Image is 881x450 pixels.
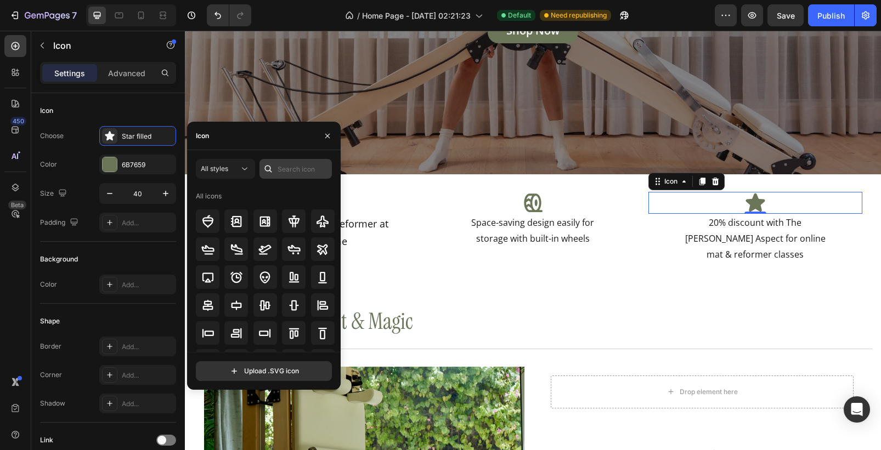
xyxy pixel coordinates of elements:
[9,275,687,306] h2: Movement, Mindset & Magic
[777,11,795,20] span: Save
[491,183,650,232] div: Rich Text Editor. Editing area: main
[54,67,85,79] p: Settings
[357,414,677,441] h2: The Solo Flow Foldable Reformer Bed
[47,183,205,221] div: Rich Text Editor. Editing area: main
[767,4,804,26] button: Save
[495,357,553,366] div: Drop element here
[40,186,69,201] div: Size
[269,183,427,217] div: Rich Text Editor. Editing area: main
[40,215,81,230] div: Padding
[808,4,854,26] button: Publish
[362,10,471,21] span: Home Page - [DATE] 02:21:23
[270,184,426,216] p: Space-saving design easily for storage with built-in wheels
[4,4,82,26] button: 7
[229,366,299,377] div: Upload .SVG icon
[508,10,531,20] span: Default
[40,106,53,116] div: Icon
[40,280,57,289] div: Color
[185,31,881,450] iframe: Design area
[40,254,78,264] div: Background
[40,370,62,380] div: Corner
[40,341,61,351] div: Border
[8,201,26,209] div: Beta
[40,160,57,169] div: Color
[53,39,146,52] p: Icon
[122,399,173,409] div: Add...
[207,4,251,26] div: Undo/Redo
[40,131,64,141] div: Choose
[201,164,228,173] span: All styles
[108,67,145,79] p: Advanced
[196,131,209,141] div: Icon
[196,159,255,179] button: All styles
[10,117,26,126] div: 450
[122,218,173,228] div: Add...
[122,280,173,290] div: Add...
[122,160,173,170] div: 6B7659
[196,191,222,201] div: All icons
[40,435,53,445] div: Link
[48,184,204,220] p: Studio-quality Pilates Reformer at your own home
[196,361,332,381] button: Upload .SVG icon
[40,316,60,326] div: Shape
[40,398,65,408] div: Shadow
[551,10,607,20] span: Need republishing
[122,132,173,141] div: Star filled
[844,396,870,423] div: Open Intercom Messenger
[122,371,173,380] div: Add...
[259,159,332,179] input: Search icon
[122,342,173,352] div: Add...
[72,9,77,22] p: 7
[357,10,360,21] span: /
[492,184,648,231] p: 20% discount with The [PERSON_NAME] Aspect for online mat & reformer classes
[817,10,845,21] div: Publish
